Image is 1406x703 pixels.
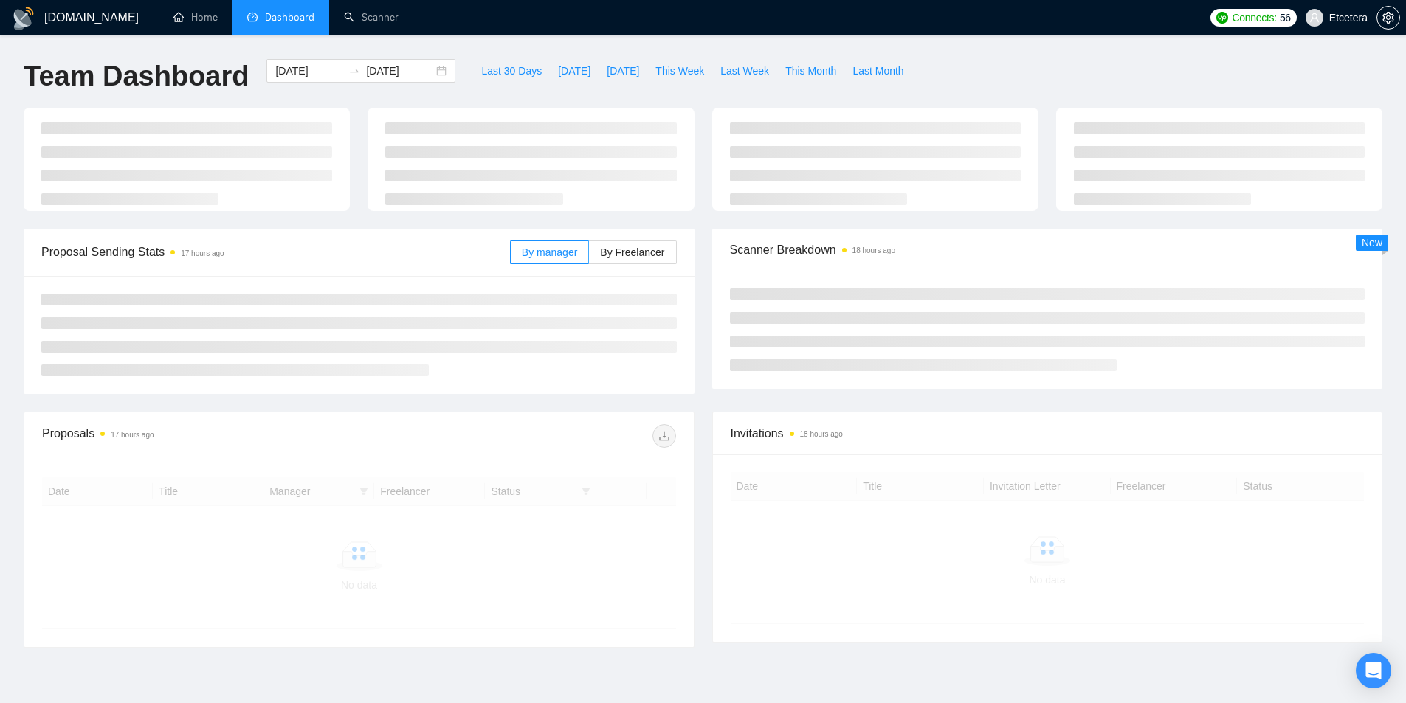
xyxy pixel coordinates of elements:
span: user [1309,13,1320,23]
span: This Month [785,63,836,79]
a: homeHome [173,11,218,24]
div: Proposals [42,424,359,448]
img: logo [12,7,35,30]
button: Last Month [844,59,912,83]
input: Start date [275,63,342,79]
button: [DATE] [599,59,647,83]
time: 17 hours ago [181,249,224,257]
span: Scanner Breakdown [730,240,1365,259]
input: End date [366,63,433,79]
span: dashboard [247,12,258,22]
span: Connects: [1233,10,1277,26]
span: By Freelancer [600,246,664,258]
a: searchScanner [344,11,399,24]
span: to [348,65,360,77]
time: 18 hours ago [800,430,843,438]
button: [DATE] [550,59,599,83]
span: Last 30 Days [481,63,542,79]
h1: Team Dashboard [24,59,249,94]
button: This Week [647,59,712,83]
span: Proposal Sending Stats [41,243,510,261]
span: By manager [522,246,577,258]
button: Last 30 Days [473,59,550,83]
button: Last Week [712,59,777,83]
span: 56 [1280,10,1291,26]
span: [DATE] [607,63,639,79]
span: This Week [655,63,704,79]
button: setting [1376,6,1400,30]
span: [DATE] [558,63,590,79]
span: swap-right [348,65,360,77]
a: setting [1376,12,1400,24]
span: setting [1377,12,1399,24]
img: upwork-logo.png [1216,12,1228,24]
button: This Month [777,59,844,83]
span: Dashboard [265,11,314,24]
span: Invitations [731,424,1365,443]
time: 18 hours ago [852,246,895,254]
span: New [1362,237,1382,249]
time: 17 hours ago [111,431,154,439]
div: Open Intercom Messenger [1356,653,1391,688]
span: Last Week [720,63,769,79]
span: Last Month [852,63,903,79]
